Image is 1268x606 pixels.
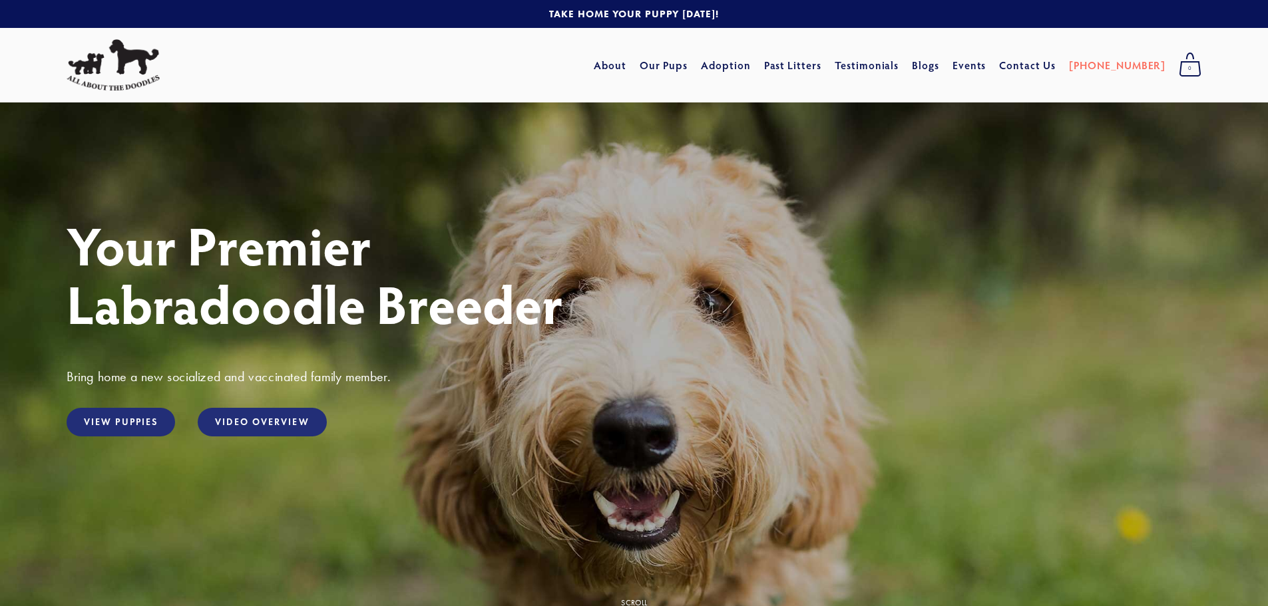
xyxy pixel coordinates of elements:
a: 0 items in cart [1172,49,1208,82]
span: 0 [1179,60,1201,77]
a: View Puppies [67,408,175,436]
a: Adoption [701,53,751,77]
a: Contact Us [999,53,1056,77]
a: Our Pups [640,53,688,77]
img: All About The Doodles [67,39,160,91]
a: Events [952,53,986,77]
a: Video Overview [198,408,326,436]
a: Past Litters [764,58,822,72]
a: Blogs [912,53,939,77]
h3: Bring home a new socialized and vaccinated family member. [67,368,1201,385]
a: Testimonials [835,53,899,77]
h1: Your Premier Labradoodle Breeder [67,216,1201,333]
a: [PHONE_NUMBER] [1069,53,1165,77]
a: About [594,53,626,77]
